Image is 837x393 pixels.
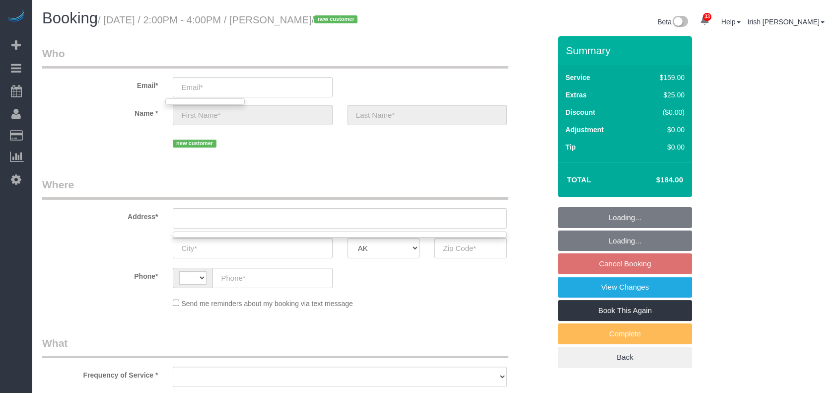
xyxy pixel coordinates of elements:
[42,177,508,200] legend: Where
[35,208,165,222] label: Address*
[42,9,98,27] span: Booking
[657,18,688,26] a: Beta
[173,140,216,148] span: new customer
[638,73,685,82] div: $159.00
[35,77,165,90] label: Email*
[703,13,711,21] span: 33
[748,18,825,26] a: Irish [PERSON_NAME]
[173,238,332,258] input: City*
[42,46,508,69] legend: Who
[173,105,332,125] input: First Name*
[35,367,165,380] label: Frequency of Service *
[695,10,714,32] a: 33
[348,105,507,125] input: Last Name*
[627,176,683,184] h4: $184.00
[638,107,685,117] div: ($0.00)
[35,268,165,281] label: Phone*
[35,105,165,118] label: Name *
[558,347,692,368] a: Back
[434,238,507,258] input: Zip Code*
[638,90,685,100] div: $25.00
[638,142,685,152] div: $0.00
[312,14,361,25] span: /
[567,175,591,184] strong: Total
[181,300,353,308] span: Send me reminders about my booking via text message
[565,125,604,135] label: Adjustment
[98,14,360,25] small: / [DATE] / 2:00PM - 4:00PM / [PERSON_NAME]
[42,336,508,358] legend: What
[565,90,587,100] label: Extras
[558,300,692,321] a: Book This Again
[173,77,332,97] input: Email*
[566,45,687,56] h3: Summary
[721,18,741,26] a: Help
[565,107,595,117] label: Discount
[565,73,590,82] label: Service
[6,10,26,24] img: Automaid Logo
[558,277,692,298] a: View Changes
[672,16,688,29] img: New interface
[565,142,576,152] label: Tip
[638,125,685,135] div: $0.00
[212,268,332,288] input: Phone*
[314,15,357,23] span: new customer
